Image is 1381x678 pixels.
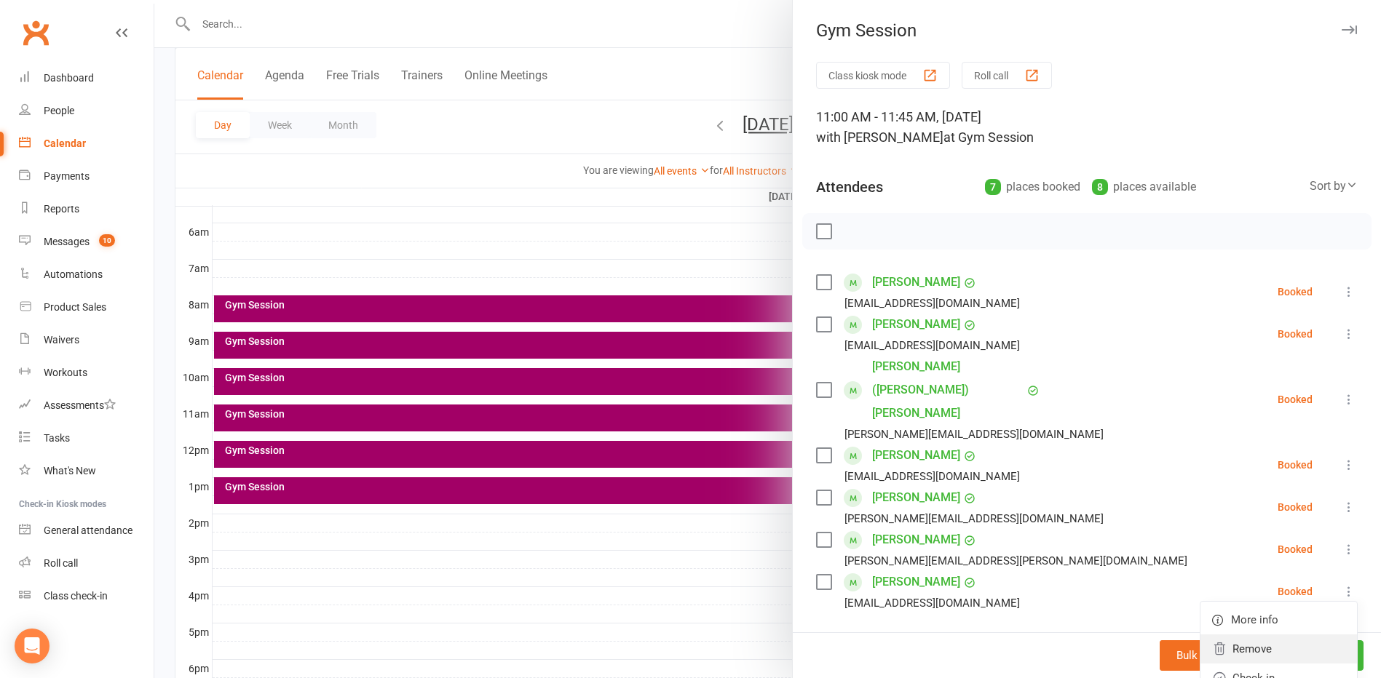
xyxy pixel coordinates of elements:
a: [PERSON_NAME] [872,313,960,336]
a: [PERSON_NAME] [872,271,960,294]
div: [PERSON_NAME][EMAIL_ADDRESS][DOMAIN_NAME] [844,509,1104,528]
div: [PERSON_NAME][EMAIL_ADDRESS][DOMAIN_NAME] [844,425,1104,444]
div: People [44,105,74,116]
a: Clubworx [17,15,54,51]
div: Sort by [1310,177,1358,196]
div: Booked [1278,329,1313,339]
a: Reports [19,193,154,226]
a: [PERSON_NAME] [872,444,960,467]
div: [EMAIL_ADDRESS][DOMAIN_NAME] [844,294,1020,313]
div: places available [1092,177,1196,197]
div: Gym Session [793,20,1381,41]
div: Messages [44,236,90,247]
a: General attendance kiosk mode [19,514,154,547]
a: [PERSON_NAME] [872,528,960,551]
div: Waivers [44,334,79,346]
a: Product Sales [19,291,154,324]
div: [PERSON_NAME][EMAIL_ADDRESS][PERSON_NAME][DOMAIN_NAME] [844,551,1187,570]
a: Workouts [19,356,154,389]
a: Dashboard [19,62,154,95]
div: General attendance [44,525,132,536]
div: Automations [44,268,103,280]
a: Messages 10 [19,226,154,258]
a: What's New [19,455,154,487]
span: 10 [99,234,115,247]
div: Booked [1278,394,1313,404]
span: at Gym Session [943,129,1034,145]
div: What's New [44,465,96,476]
div: Tasks [44,432,70,444]
div: Calendar [44,137,86,149]
a: Calendar [19,127,154,160]
button: Bulk add attendees [1160,640,1286,671]
div: [EMAIL_ADDRESS][DOMAIN_NAME] [844,594,1020,613]
span: More info [1231,611,1278,629]
div: Booked [1278,586,1313,597]
div: Booked [1278,544,1313,554]
div: [EMAIL_ADDRESS][DOMAIN_NAME] [844,467,1020,486]
a: Payments [19,160,154,193]
a: People [19,95,154,127]
button: Class kiosk mode [816,62,950,89]
div: Payments [44,170,90,182]
div: Open Intercom Messenger [15,629,50,663]
div: Dashboard [44,72,94,84]
div: 7 [985,179,1001,195]
div: Booked [1278,460,1313,470]
div: Booked [1278,287,1313,297]
a: [PERSON_NAME] ([PERSON_NAME]) [PERSON_NAME] [872,355,1024,425]
div: Reports [44,203,79,215]
a: Assessments [19,389,154,422]
a: [PERSON_NAME] [872,486,960,509]
a: More info [1200,605,1357,634]
div: Product Sales [44,301,106,313]
div: Class check-in [44,590,108,602]
a: Tasks [19,422,154,455]
div: places booked [985,177,1080,197]
a: [PERSON_NAME] [872,570,960,594]
a: Waivers [19,324,154,356]
div: Assessments [44,399,116,411]
div: Attendees [816,177,883,197]
div: [EMAIL_ADDRESS][DOMAIN_NAME] [844,336,1020,355]
div: 11:00 AM - 11:45 AM, [DATE] [816,107,1358,148]
button: Roll call [962,62,1052,89]
div: Booked [1278,502,1313,512]
a: Roll call [19,547,154,580]
a: Automations [19,258,154,291]
div: Roll call [44,557,78,569]
div: 8 [1092,179,1108,195]
span: with [PERSON_NAME] [816,129,943,145]
a: Class kiosk mode [19,580,154,613]
div: Workouts [44,367,87,378]
a: Remove [1200,634,1357,663]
